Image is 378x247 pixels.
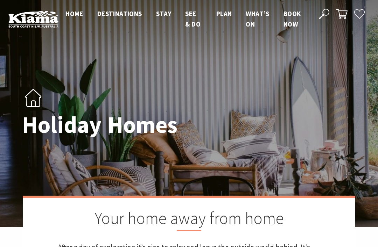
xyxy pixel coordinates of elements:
[22,112,220,137] h1: Holiday Homes
[97,9,142,18] span: Destinations
[216,9,232,18] span: Plan
[58,8,311,30] nav: Main Menu
[283,9,301,28] span: Book now
[185,9,201,28] span: See & Do
[58,208,320,231] h2: Your home away from home
[246,9,269,28] span: What’s On
[8,10,58,28] img: Kiama Logo
[65,9,83,18] span: Home
[156,9,171,18] span: Stay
